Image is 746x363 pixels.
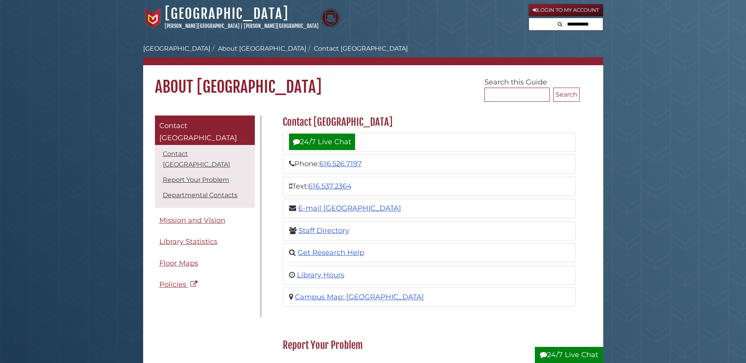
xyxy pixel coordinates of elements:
[297,271,344,279] a: Library Hours
[155,255,255,272] a: Floor Maps
[155,115,255,145] a: Contact [GEOGRAPHIC_DATA]
[159,259,198,268] span: Floor Maps
[279,116,580,128] h2: Contact [GEOGRAPHIC_DATA]
[283,154,576,174] li: Phone:
[295,293,424,301] a: Campus Map: [GEOGRAPHIC_DATA]
[218,45,306,52] a: About [GEOGRAPHIC_DATA]
[165,5,289,22] a: [GEOGRAPHIC_DATA]
[529,4,603,16] a: Login to My Account
[159,216,225,225] span: Mission and Vision
[279,339,580,352] h2: Report Your Problem
[163,191,238,199] a: Departmental Contacts
[241,23,243,29] span: |
[155,233,255,251] a: Library Statistics
[143,44,603,65] nav: breadcrumb
[159,237,217,246] span: Library Statistics
[298,226,349,235] a: Staff Directory
[283,177,576,196] li: Text:
[308,182,352,191] a: 616.537.2364
[159,121,237,143] span: Contact [GEOGRAPHIC_DATA]
[155,115,255,297] div: Guide Pages
[163,150,230,168] a: Contact [GEOGRAPHIC_DATA]
[321,8,340,28] img: Calvin Theological Seminary
[298,248,364,257] a: Get Research Help
[163,176,229,183] a: Report Your Problem
[289,134,355,150] a: 24/7 Live Chat
[298,204,401,213] a: E-mail [GEOGRAPHIC_DATA]
[159,280,186,289] span: Policies
[143,65,603,97] h1: About [GEOGRAPHIC_DATA]
[555,18,565,29] button: Search
[165,23,239,29] a: [PERSON_NAME][GEOGRAPHIC_DATA]
[553,88,580,102] button: Search
[558,22,562,27] i: Search
[155,212,255,229] a: Mission and Vision
[319,159,362,168] a: 616.526.7197
[143,45,210,52] a: [GEOGRAPHIC_DATA]
[143,8,163,28] img: Calvin University
[244,23,319,29] a: [PERSON_NAME][GEOGRAPHIC_DATA]
[155,276,255,293] a: Policies
[535,347,603,363] button: 24/7 Live Chat
[306,44,408,53] li: Contact [GEOGRAPHIC_DATA]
